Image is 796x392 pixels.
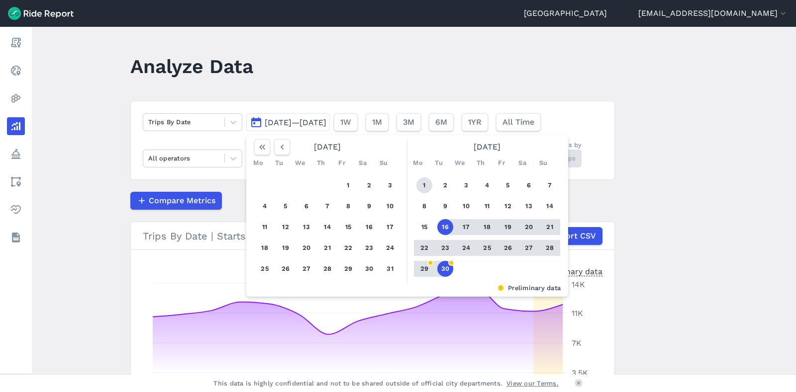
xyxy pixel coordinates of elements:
div: Mo [410,155,426,171]
div: [DATE] [250,139,404,155]
h1: Analyze Data [130,53,253,80]
button: 17 [458,219,474,235]
button: 8 [416,198,432,214]
div: Tu [271,155,287,171]
tspan: 7K [572,338,582,348]
button: 2 [361,177,377,193]
a: Policy [7,145,25,163]
button: 5 [500,177,516,193]
button: 26 [278,261,294,277]
button: 6 [298,198,314,214]
button: 3M [397,113,421,131]
button: 15 [340,219,356,235]
button: 7 [542,177,558,193]
button: 27 [521,240,537,256]
button: 1M [366,113,389,131]
div: Fr [494,155,509,171]
button: 19 [278,240,294,256]
button: 21 [542,219,558,235]
div: Su [535,155,551,171]
span: 1M [372,116,382,128]
div: Th [313,155,329,171]
div: Preliminary data [254,283,561,293]
button: 12 [500,198,516,214]
button: Compare Metrics [130,192,222,210]
button: 9 [437,198,453,214]
a: Areas [7,173,25,191]
button: 21 [319,240,335,256]
img: Ride Report [8,7,74,20]
div: Preliminary data [539,266,602,276]
button: 16 [437,219,453,235]
div: Su [376,155,392,171]
button: 8 [340,198,356,214]
button: 14 [542,198,558,214]
button: 13 [298,219,314,235]
button: 15 [416,219,432,235]
span: 1YR [468,116,482,128]
button: 3 [382,177,398,193]
button: 19 [500,219,516,235]
button: 29 [340,261,356,277]
span: 6M [435,116,447,128]
span: 1W [340,116,351,128]
button: 27 [298,261,314,277]
button: 24 [458,240,474,256]
button: 10 [458,198,474,214]
button: 13 [521,198,537,214]
button: 20 [521,219,537,235]
span: [DATE]—[DATE] [265,118,326,127]
button: 7 [319,198,335,214]
button: 24 [382,240,398,256]
a: [GEOGRAPHIC_DATA] [524,7,607,19]
button: 4 [257,198,273,214]
button: 22 [340,240,356,256]
button: 1YR [462,113,488,131]
div: Sa [514,155,530,171]
button: 30 [437,261,453,277]
button: All Time [496,113,541,131]
button: 3 [458,177,474,193]
button: [EMAIL_ADDRESS][DOMAIN_NAME] [638,7,788,19]
div: [DATE] [410,139,564,155]
button: 26 [500,240,516,256]
a: Realtime [7,62,25,79]
button: 18 [257,240,273,256]
button: 4 [479,177,495,193]
button: 10 [382,198,398,214]
a: Datasets [7,229,25,246]
tspan: 14K [572,280,585,289]
button: 2 [437,177,453,193]
button: 11 [479,198,495,214]
button: 23 [361,240,377,256]
button: 31 [382,261,398,277]
button: 28 [319,261,335,277]
button: 23 [437,240,453,256]
button: 16 [361,219,377,235]
button: 20 [298,240,314,256]
span: Compare Metrics [149,195,215,207]
a: Report [7,34,25,52]
button: 11 [257,219,273,235]
div: Mo [250,155,266,171]
button: 29 [416,261,432,277]
tspan: 11K [572,309,583,318]
button: 1 [416,177,432,193]
button: 6M [429,113,454,131]
button: 25 [257,261,273,277]
span: All Time [502,116,534,128]
div: Sa [355,155,371,171]
div: Tu [431,155,447,171]
button: [DATE]—[DATE] [246,113,330,131]
span: 3M [403,116,414,128]
a: Analyze [7,117,25,135]
button: 14 [319,219,335,235]
button: 30 [361,261,377,277]
button: 22 [416,240,432,256]
button: 12 [278,219,294,235]
div: Fr [334,155,350,171]
button: 5 [278,198,294,214]
div: Trips By Date | Starts | City of [GEOGRAPHIC_DATA] LGA [143,227,602,245]
button: 28 [542,240,558,256]
a: View our Terms. [506,379,559,388]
